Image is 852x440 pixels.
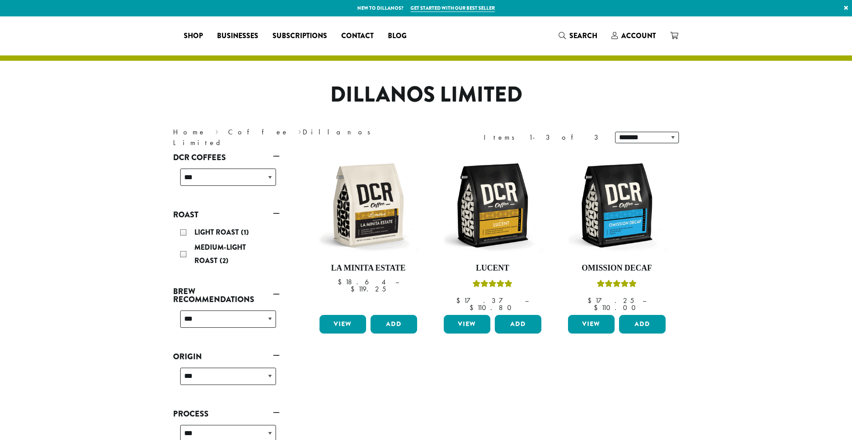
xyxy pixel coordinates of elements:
[484,132,602,143] div: Items 1-3 of 3
[319,315,366,334] a: View
[442,154,544,311] a: LucentRated 5.00 out of 5
[566,154,668,311] a: Omission DecafRated 4.33 out of 5
[173,284,280,307] a: Brew Recommendations
[173,150,280,165] a: DCR Coffees
[173,127,413,148] nav: Breadcrumb
[597,279,637,292] div: Rated 4.33 out of 5
[177,29,210,43] a: Shop
[338,277,387,287] bdi: 18.64
[588,296,634,305] bdi: 17.25
[317,154,419,311] a: La Minita Estate
[173,222,280,273] div: Roast
[184,31,203,42] span: Shop
[568,315,615,334] a: View
[298,124,301,137] span: ›
[469,303,477,312] span: $
[194,242,246,266] span: Medium-Light Roast
[272,31,327,42] span: Subscriptions
[552,28,604,43] a: Search
[456,296,464,305] span: $
[469,303,516,312] bdi: 110.80
[338,277,345,287] span: $
[317,263,419,273] h4: La Minita Estate
[410,4,495,12] a: Get started with our best seller
[215,124,218,137] span: ›
[241,227,249,237] span: (1)
[173,364,280,396] div: Origin
[621,31,656,41] span: Account
[173,165,280,196] div: DCR Coffees
[371,315,417,334] button: Add
[351,284,358,294] span: $
[525,296,529,305] span: –
[194,227,241,237] span: Light Roast
[588,296,595,305] span: $
[166,82,686,108] h1: Dillanos Limited
[388,31,406,42] span: Blog
[395,277,399,287] span: –
[317,154,419,256] img: DCR-12oz-La-Minita-Estate-Stock-scaled.png
[566,263,668,273] h4: Omission Decaf
[569,31,597,41] span: Search
[643,296,646,305] span: –
[619,315,666,334] button: Add
[217,31,258,42] span: Businesses
[341,31,374,42] span: Contact
[442,154,544,256] img: DCR-12oz-Lucent-Stock-scaled.png
[173,406,280,421] a: Process
[228,127,289,137] a: Coffee
[473,279,513,292] div: Rated 5.00 out of 5
[442,263,544,273] h4: Lucent
[351,284,386,294] bdi: 119.25
[566,154,668,256] img: DCR-12oz-Omission-Decaf-scaled.png
[594,303,601,312] span: $
[594,303,640,312] bdi: 110.00
[220,255,229,266] span: (2)
[444,315,490,334] a: View
[173,207,280,222] a: Roast
[495,315,541,334] button: Add
[173,307,280,338] div: Brew Recommendations
[173,127,206,137] a: Home
[173,349,280,364] a: Origin
[456,296,517,305] bdi: 17.37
